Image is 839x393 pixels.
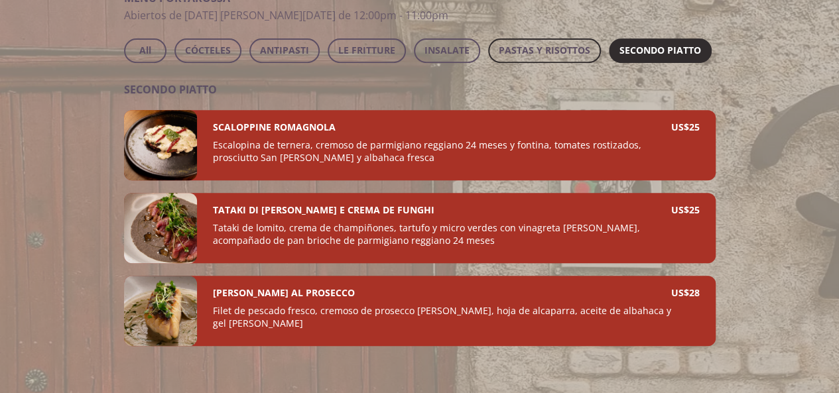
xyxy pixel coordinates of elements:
[619,42,701,59] span: SECONDO PIATTO
[671,121,700,133] p: US$ 25
[249,38,320,63] button: ANTIPASTI
[609,38,712,63] button: SECONDO PIATTO
[424,42,470,59] span: INSALATE
[213,121,336,133] h4: SCALOPPINE ROMAGNOLA
[213,203,434,216] h4: TATAKI DI [PERSON_NAME] E CREMA DE FUNGHI
[328,38,406,63] button: LE FRITTURE
[185,42,231,59] span: CÓCTELES
[213,221,671,252] p: Tataki de lomito, crema de champiñones, tartufo y micro verdes con vinagreta [PERSON_NAME], acomp...
[124,38,166,63] button: All
[213,286,355,299] h4: [PERSON_NAME] AL PROSECCO
[671,203,700,216] p: US$ 25
[174,38,241,63] button: CÓCTELES
[124,8,716,23] p: Abiertos de [DATE] [PERSON_NAME][DATE] de 12:00pm - 11:00pm
[124,82,716,97] h3: SECONDO PIATTO
[499,42,590,59] span: PASTAS Y RISOTTOS
[488,38,601,63] button: PASTAS Y RISOTTOS
[213,139,671,169] p: Escalopina de ternera, cremoso de parmigiano reggiano 24 meses y fontina, tomates rostizados, pro...
[671,286,700,299] p: US$ 28
[213,304,671,335] p: Filet de pescado fresco, cremoso de prosecco [PERSON_NAME], hoja de alcaparra, aceite de albahaca...
[135,42,156,59] span: All
[260,42,309,59] span: ANTIPASTI
[414,38,480,63] button: INSALATE
[338,42,395,59] span: LE FRITTURE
